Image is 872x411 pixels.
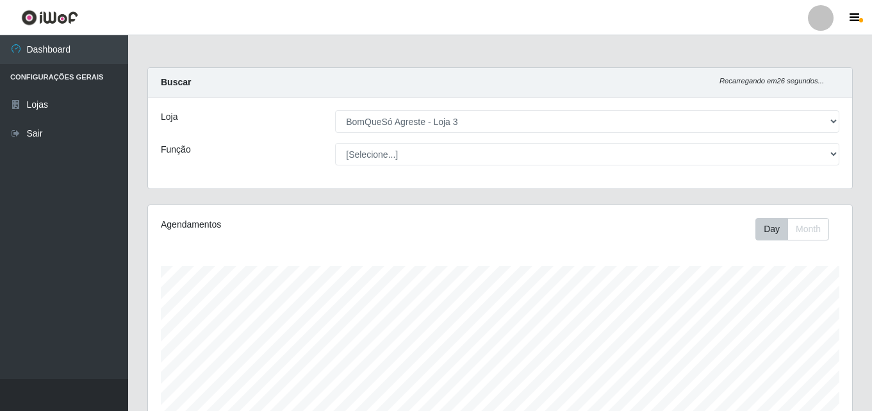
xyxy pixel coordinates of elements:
[161,110,177,124] label: Loja
[161,218,432,231] div: Agendamentos
[755,218,788,240] button: Day
[161,143,191,156] label: Função
[161,77,191,87] strong: Buscar
[755,218,839,240] div: Toolbar with button groups
[755,218,829,240] div: First group
[720,77,824,85] i: Recarregando em 26 segundos...
[21,10,78,26] img: CoreUI Logo
[787,218,829,240] button: Month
